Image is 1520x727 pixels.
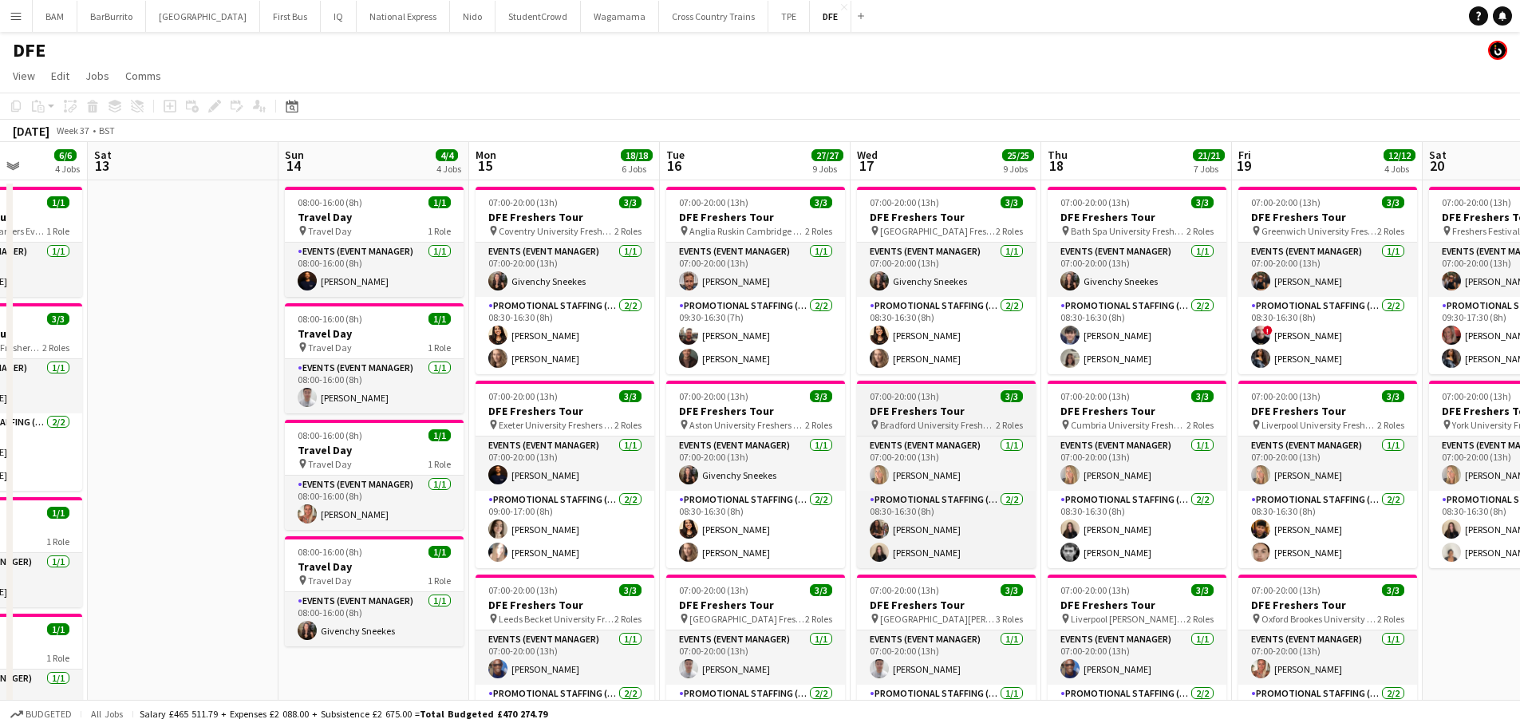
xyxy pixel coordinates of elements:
h3: Travel Day [285,210,464,224]
span: 3/3 [1001,196,1023,208]
span: 2 Roles [1186,419,1214,431]
span: 07:00-20:00 (13h) [1442,196,1511,208]
span: [GEOGRAPHIC_DATA] Freshers Fair [880,225,996,237]
span: 1 Role [46,535,69,547]
span: 2 Roles [996,225,1023,237]
h3: DFE Freshers Tour [666,210,845,224]
span: 1 Role [46,225,69,237]
span: Mon [476,148,496,162]
app-job-card: 07:00-20:00 (13h)3/3DFE Freshers Tour Coventry University Freshers Fair2 RolesEvents (Event Manag... [476,187,654,374]
span: 13 [92,156,112,175]
span: Edit [51,69,69,83]
span: Fri [1238,148,1251,162]
span: 3/3 [1191,196,1214,208]
app-card-role: Events (Event Manager)1/108:00-16:00 (8h)Givenchy Sneekes [285,592,464,646]
span: Jobs [85,69,109,83]
app-card-role: Promotional Staffing (Brand Ambassadors)2/208:30-16:30 (8h)[PERSON_NAME][PERSON_NAME] [1048,297,1226,374]
span: Liverpool [PERSON_NAME] University Freshers Fair [1071,613,1186,625]
app-job-card: 07:00-20:00 (13h)3/3DFE Freshers Tour Greenwich University Freshers Fair2 RolesEvents (Event Mana... [1238,187,1417,374]
span: 08:00-16:00 (8h) [298,546,362,558]
app-job-card: 08:00-16:00 (8h)1/1Travel Day Travel Day1 RoleEvents (Event Manager)1/108:00-16:00 (8h)[PERSON_NAME] [285,420,464,530]
span: 07:00-20:00 (13h) [1251,584,1321,596]
span: Sat [94,148,112,162]
span: 18 [1045,156,1068,175]
span: 15 [473,156,496,175]
button: National Express [357,1,450,32]
button: BarBurrito [77,1,146,32]
app-job-card: 08:00-16:00 (8h)1/1Travel Day Travel Day1 RoleEvents (Event Manager)1/108:00-16:00 (8h)Givenchy S... [285,536,464,646]
span: All jobs [88,708,126,720]
span: 2 Roles [614,613,642,625]
span: 1/1 [428,313,451,325]
span: Comms [125,69,161,83]
app-card-role: Events (Event Manager)1/107:00-20:00 (13h)[PERSON_NAME] [666,630,845,685]
span: Budgeted [26,709,72,720]
app-job-card: 07:00-20:00 (13h)3/3DFE Freshers Tour Exeter University Freshers Fair2 RolesEvents (Event Manager... [476,381,654,568]
app-job-card: 07:00-20:00 (13h)3/3DFE Freshers Tour [GEOGRAPHIC_DATA] Freshers Fair2 RolesEvents (Event Manager... [857,187,1036,374]
span: 3/3 [619,390,642,402]
span: 1 Role [428,575,451,587]
span: 07:00-20:00 (13h) [1060,196,1130,208]
span: 3/3 [1382,584,1404,596]
span: 3/3 [810,584,832,596]
span: 07:00-20:00 (13h) [870,196,939,208]
span: 3/3 [47,313,69,325]
h3: DFE Freshers Tour [1048,210,1226,224]
span: 07:00-20:00 (13h) [679,196,748,208]
span: Wed [857,148,878,162]
h3: DFE Freshers Tour [476,598,654,612]
span: 3/3 [1382,390,1404,402]
h3: Travel Day [285,559,464,574]
h3: DFE Freshers Tour [1048,404,1226,418]
span: 1/1 [428,429,451,441]
h3: DFE Freshers Tour [666,404,845,418]
button: IQ [321,1,357,32]
span: 07:00-20:00 (13h) [488,390,558,402]
button: Cross Country Trains [659,1,768,32]
span: 1/1 [47,623,69,635]
span: 3/3 [619,584,642,596]
span: Greenwich University Freshers Fair [1261,225,1377,237]
span: 2 Roles [996,419,1023,431]
app-job-card: 07:00-20:00 (13h)3/3DFE Freshers Tour Anglia Ruskin Cambridge Freshers Fair2 RolesEvents (Event M... [666,187,845,374]
span: Exeter University Freshers Fair [499,419,614,431]
span: Bath Spa University Freshers Fair [1071,225,1186,237]
span: 1 Role [46,652,69,664]
span: 07:00-20:00 (13h) [1442,390,1511,402]
span: 2 Roles [805,225,832,237]
app-card-role: Events (Event Manager)1/107:00-20:00 (13h)[PERSON_NAME] [857,437,1036,491]
h3: Travel Day [285,443,464,457]
div: 07:00-20:00 (13h)3/3DFE Freshers Tour Liverpool University Freshers Fair2 RolesEvents (Event Mana... [1238,381,1417,568]
span: Aston University Freshers Fair [689,419,805,431]
div: 6 Jobs [622,163,652,175]
app-card-role: Events (Event Manager)1/107:00-20:00 (13h)[PERSON_NAME] [1048,437,1226,491]
app-card-role: Promotional Staffing (Brand Ambassadors)2/208:30-16:30 (8h)![PERSON_NAME][PERSON_NAME] [1238,297,1417,374]
span: ! [1263,326,1273,335]
div: 07:00-20:00 (13h)3/3DFE Freshers Tour Bath Spa University Freshers Fair2 RolesEvents (Event Manag... [1048,187,1226,374]
span: 07:00-20:00 (13h) [1251,196,1321,208]
div: BST [99,124,115,136]
app-card-role: Promotional Staffing (Brand Ambassadors)2/208:30-16:30 (8h)[PERSON_NAME][PERSON_NAME] [666,491,845,568]
span: 3/3 [1191,584,1214,596]
span: Sun [285,148,304,162]
app-card-role: Events (Event Manager)1/107:00-20:00 (13h)[PERSON_NAME] [666,243,845,297]
button: BAM [33,1,77,32]
a: Comms [119,65,168,86]
span: 4/4 [436,149,458,161]
span: 2 Roles [1186,225,1214,237]
div: 9 Jobs [1003,163,1033,175]
span: 2 Roles [614,419,642,431]
span: 1/1 [428,196,451,208]
h3: DFE Freshers Tour [1048,598,1226,612]
span: 19 [1236,156,1251,175]
app-job-card: 07:00-20:00 (13h)3/3DFE Freshers Tour Aston University Freshers Fair2 RolesEvents (Event Manager)... [666,381,845,568]
app-job-card: 08:00-16:00 (8h)1/1Travel Day Travel Day1 RoleEvents (Event Manager)1/108:00-16:00 (8h)[PERSON_NAME] [285,187,464,297]
span: 3/3 [1001,584,1023,596]
app-card-role: Promotional Staffing (Brand Ambassadors)2/208:30-16:30 (8h)[PERSON_NAME][PERSON_NAME] [857,297,1036,374]
span: 07:00-20:00 (13h) [679,390,748,402]
app-card-role: Promotional Staffing (Brand Ambassadors)2/209:30-16:30 (7h)[PERSON_NAME][PERSON_NAME] [666,297,845,374]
